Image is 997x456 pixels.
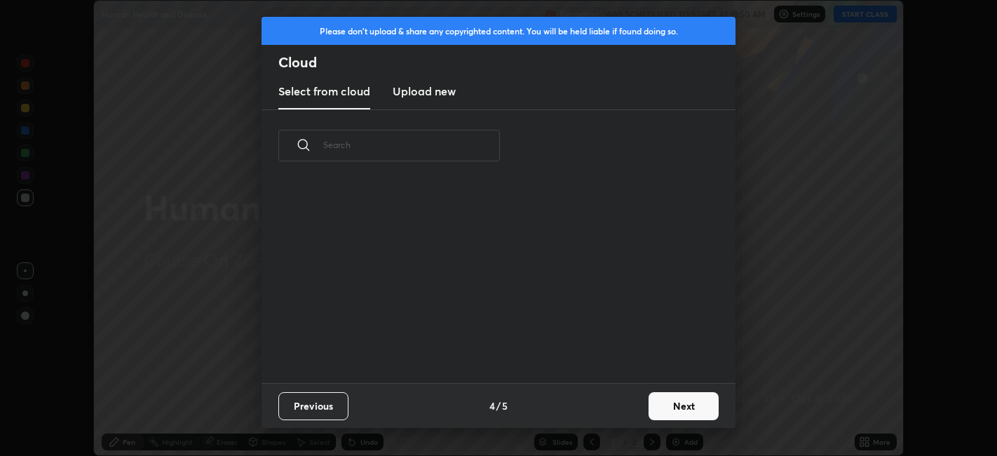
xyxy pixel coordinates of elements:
[649,392,719,420] button: Next
[278,83,370,100] h3: Select from cloud
[489,398,495,413] h4: 4
[278,392,348,420] button: Previous
[323,115,500,175] input: Search
[262,17,735,45] div: Please don't upload & share any copyrighted content. You will be held liable if found doing so.
[393,83,456,100] h3: Upload new
[496,398,501,413] h4: /
[502,398,508,413] h4: 5
[278,53,735,72] h2: Cloud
